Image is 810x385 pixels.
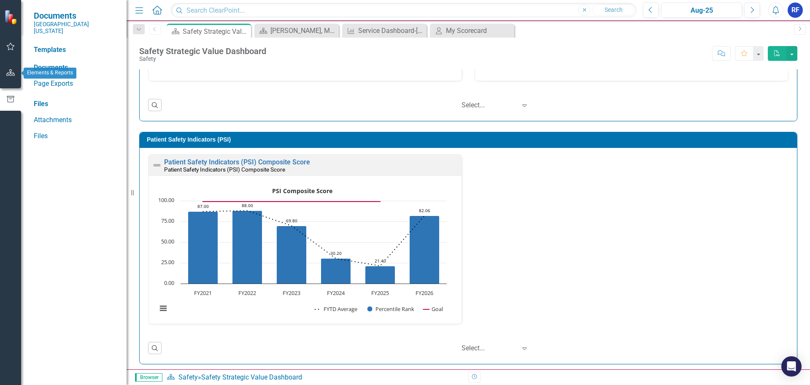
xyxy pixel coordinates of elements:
[34,131,118,141] a: Files
[161,258,174,266] text: 25.00
[270,25,337,36] div: [PERSON_NAME], MD Dashboard
[256,25,337,36] a: [PERSON_NAME], MD Dashboard
[164,279,174,287] text: 0.00
[167,373,462,382] div: »
[188,210,440,284] g: Percentile Rank, series 2 of 3. Bar series with 6 bars.
[188,211,218,284] path: FY2021, 87. Percentile Rank.
[344,25,424,36] a: Service Dashboard-[PERSON_NAME], [GEOGRAPHIC_DATA]
[164,158,310,166] a: Patient Safety Indicators (PSI) Composite Score
[34,115,118,125] a: Attachments
[788,3,803,18] button: RF
[315,305,358,313] button: Show FYTD Average
[367,305,415,313] button: Show Percentile Rank
[164,166,285,173] small: Patient Safety Indicators (PSI) Composite Score
[327,289,345,297] text: FY2024
[592,4,634,16] button: Search
[432,25,512,36] a: My Scorecard
[781,356,802,377] div: Open Intercom Messenger
[158,196,174,204] text: 100.00
[139,56,266,62] div: Safety
[135,373,162,382] span: Browser
[446,25,512,36] div: My Scorecard
[147,137,793,143] h3: Patient Safety Indicators (PSI)
[321,258,351,284] path: FY2024, 30.2. Percentile Rank.
[419,208,430,213] text: 82.06
[161,238,174,245] text: 50.00
[375,258,386,264] text: 21.40
[283,289,300,297] text: FY2023
[201,373,302,381] div: Safety Strategic Value Dashboard
[34,45,118,55] div: Templates
[423,305,443,313] button: Show Goal
[277,226,307,284] path: FY2023, 69.8. Percentile Rank.
[34,11,118,21] span: Documents
[661,3,742,18] button: Aug-25
[272,187,332,195] text: PSI Composite Score
[161,217,174,224] text: 75.00
[4,10,19,25] img: ClearPoint Strategy
[201,200,382,203] g: Goal, series 3 of 3. Line with 6 data points.
[194,289,212,297] text: FY2021
[178,373,198,381] a: Safety
[286,218,297,224] text: 69.80
[34,79,118,89] a: Page Exports
[371,289,389,297] text: FY2025
[34,99,118,109] div: Files
[152,160,162,170] img: Not Defined
[416,289,433,297] text: FY2026
[153,184,451,322] svg: Interactive chart
[242,202,253,208] text: 88.00
[410,216,440,284] path: FY2026, 82.06. Percentile Rank.
[605,6,623,13] span: Search
[153,184,457,322] div: PSI Composite Score. Highcharts interactive chart.
[358,25,424,36] div: Service Dashboard-[PERSON_NAME], [GEOGRAPHIC_DATA]
[157,303,169,314] button: View chart menu, PSI Composite Score
[24,68,76,79] div: Elements & Reports
[197,203,209,209] text: 87.00
[183,26,249,37] div: Safety Strategic Value Dashboard
[365,266,395,284] path: FY2025, 21.4. Percentile Rank.
[171,3,637,18] input: Search ClearPoint...
[232,210,262,284] path: FY2022, 88. Percentile Rank.
[34,63,118,73] div: Documents
[34,21,118,35] small: [GEOGRAPHIC_DATA][US_STATE]
[664,5,739,16] div: Aug-25
[139,46,266,56] div: Safety Strategic Value Dashboard
[238,289,256,297] text: FY2022
[330,250,342,256] text: 30.20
